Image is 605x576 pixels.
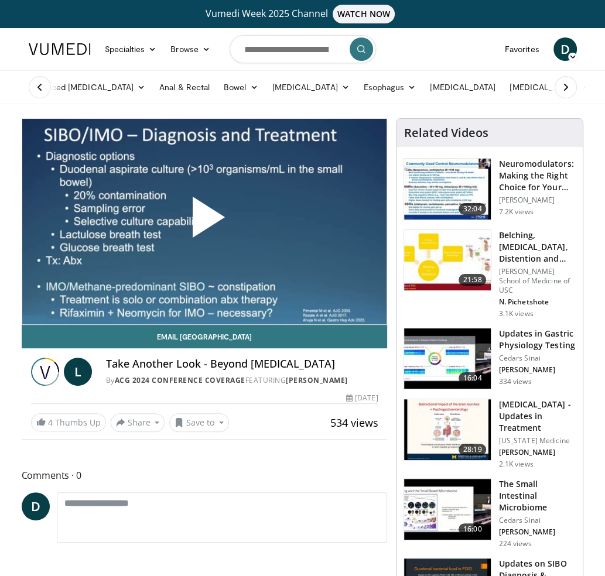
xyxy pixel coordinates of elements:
[152,76,217,99] a: Anal & Rectal
[286,375,348,385] a: [PERSON_NAME]
[498,448,576,457] p: [PERSON_NAME]
[357,76,423,99] a: Esophagus
[404,328,576,390] a: 16:04 Updates in Gastric Physiology Testing Cedars Sinai [PERSON_NAME] 334 views
[498,399,576,434] h3: [MEDICAL_DATA] - Updates in Treatment
[423,76,503,99] a: [MEDICAL_DATA]
[503,76,594,99] a: [MEDICAL_DATA]
[22,468,388,483] span: Comments 0
[22,492,50,520] a: D
[265,76,357,99] a: [MEDICAL_DATA]
[498,527,576,537] p: [PERSON_NAME]
[98,37,164,61] a: Specialties
[404,229,576,318] a: 21:58 Belching, [MEDICAL_DATA], Distention and Everything in Between [PERSON_NAME] School of Medi...
[498,328,576,351] h3: Updates in Gastric Physiology Testing
[498,436,576,445] p: [US_STATE] Medicine
[106,358,378,371] h4: Take Another Look - Beyond [MEDICAL_DATA]
[48,417,53,428] span: 4
[230,35,376,63] input: Search topics, interventions
[498,377,531,386] p: 334 views
[404,399,491,460] img: 7336fdbf-2c94-4d09-b140-5f8024b2b7d2.150x105_q85_crop-smart_upscale.jpg
[99,164,310,279] button: Play Video
[459,372,487,384] span: 16:04
[31,413,106,431] a: 4 Thumbs Up
[459,203,487,215] span: 32:04
[498,539,531,548] p: 224 views
[553,37,577,61] a: D
[404,159,491,220] img: c38ea237-a186-42d0-a976-9c7e81fc47ab.150x105_q85_crop-smart_upscale.jpg
[459,444,487,455] span: 28:19
[498,460,533,469] p: 2.1K views
[333,5,395,23] span: WATCH NOW
[498,309,533,318] p: 3.1K views
[498,297,576,307] p: N. Pichetshote
[163,37,217,61] a: Browse
[106,375,378,386] div: By FEATURING
[498,207,533,217] p: 7.2K views
[346,393,378,403] div: [DATE]
[29,43,91,55] img: VuMedi Logo
[404,399,576,469] a: 28:19 [MEDICAL_DATA] - Updates in Treatment [US_STATE] Medicine [PERSON_NAME] 2.1K views
[22,5,584,23] a: Vumedi Week 2025 ChannelWATCH NOW
[22,119,387,324] video-js: Video Player
[498,37,546,61] a: Favorites
[498,478,576,513] h3: The Small Intestinal Microbiome
[498,229,576,265] h3: Belching, [MEDICAL_DATA], Distention and Everything in Between
[404,328,491,389] img: 3e2da322-f7ba-4b14-ab65-e5ff22d2e7f7.150x105_q85_crop-smart_upscale.jpg
[64,358,92,386] a: L
[498,354,576,363] p: Cedars Sinai
[22,325,388,348] a: Email [GEOGRAPHIC_DATA]
[404,478,576,548] a: 16:00 The Small Intestinal Microbiome Cedars Sinai [PERSON_NAME] 224 views
[459,274,487,286] span: 21:58
[404,158,576,220] a: 32:04 Neuromodulators: Making the Right Choice for Your Patient [PERSON_NAME] 7.2K views
[31,358,59,386] img: ACG 2024 Conference Coverage
[404,230,491,291] img: 55a7c609-2ba2-4663-8e6e-10429114560c.150x105_q85_crop-smart_upscale.jpg
[498,365,576,375] p: [PERSON_NAME]
[111,413,165,432] button: Share
[217,76,265,99] a: Bowel
[169,413,229,432] button: Save to
[330,416,378,430] span: 534 views
[22,76,153,99] a: Advanced [MEDICAL_DATA]
[404,126,488,140] h4: Related Videos
[459,523,487,535] span: 16:00
[404,479,491,540] img: a4533c32-ac42-4e3c-b0fe-1ae9caa6610f.150x105_q85_crop-smart_upscale.jpg
[498,267,576,295] p: [PERSON_NAME] School of Medicine of USC
[498,196,576,205] p: [PERSON_NAME]
[498,516,576,525] p: Cedars Sinai
[498,158,576,193] h3: Neuromodulators: Making the Right Choice for Your Patient
[115,375,245,385] a: ACG 2024 Conference Coverage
